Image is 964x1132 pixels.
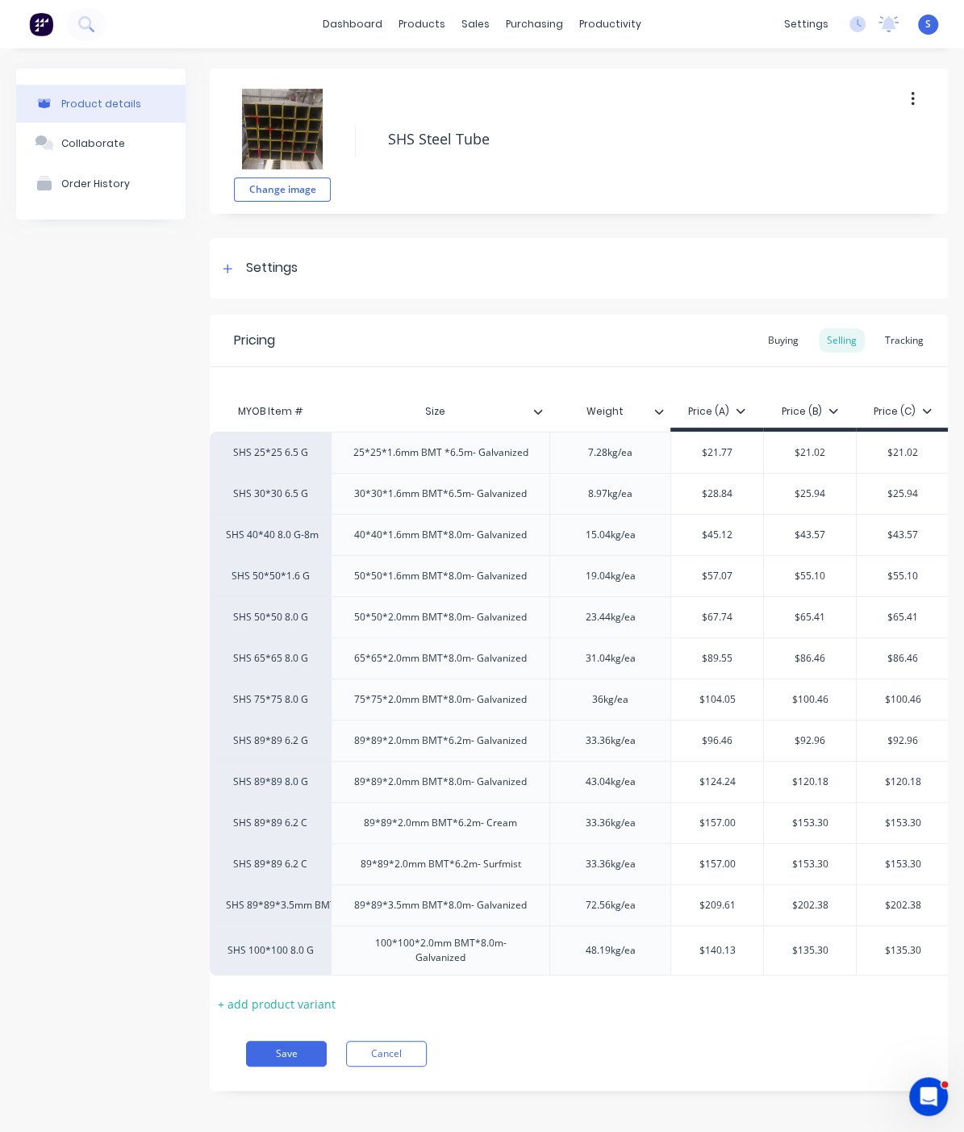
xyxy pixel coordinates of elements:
div: 23.44kg/ea [570,607,651,628]
div: $135.30 [764,930,856,971]
div: SHS 50*50 8.0 G [226,610,315,624]
div: $57.07 [671,556,763,596]
div: $86.46 [764,638,856,679]
div: 50*50*2.0mm BMT*8.0m- Galvanized [341,607,540,628]
div: products [390,12,453,36]
div: Weight [549,395,670,428]
div: 19.04kg/ea [570,566,651,587]
div: Weight [549,391,661,432]
div: 25*25*1.6mm BMT *6.5m- Galvanized [340,442,541,463]
img: Factory [29,12,53,36]
div: sales [453,12,498,36]
div: $65.41 [764,597,856,637]
div: Tracking [877,328,932,353]
div: $21.77 [671,432,763,473]
div: SHS 40*40 8.0 G-8m [226,528,315,542]
div: MYOB Item # [210,395,331,428]
div: $135.30 [857,930,949,971]
button: Collaborate [16,123,186,163]
div: SHS 100*100 8.0 G [226,943,315,958]
div: 75*75*2.0mm BMT*8.0m- Galvanized [341,689,540,710]
div: $21.02 [764,432,856,473]
div: $157.00 [671,844,763,884]
div: 43.04kg/ea [570,771,651,792]
div: 89*89*3.5mm BMT*8.0m- Galvanized [341,895,540,916]
div: $100.46 [857,679,949,720]
div: $92.96 [857,721,949,761]
div: Price (A) [688,404,745,419]
div: $153.30 [857,844,949,884]
img: file [242,89,323,169]
div: SHS 89*89*3.5mm BMT 8.0 G [226,898,315,913]
div: Selling [819,328,865,353]
button: Save [246,1041,327,1067]
div: Product details [61,98,141,110]
iframe: Intercom live chat [909,1077,948,1116]
div: SHS 89*89 6.2 G [226,733,315,748]
div: 100*100*2.0mm BMT*8.0m- Galvanized [338,933,543,968]
div: $55.10 [764,556,856,596]
div: 48.19kg/ea [570,940,651,961]
div: SHS 75*75 8.0 G [226,692,315,707]
div: Size [331,395,549,428]
div: SHS 89*89 6.2 C [226,816,315,830]
div: Buying [760,328,807,353]
div: $140.13 [671,930,763,971]
div: 40*40*1.6mm BMT*8.0m- Galvanized [341,524,540,545]
div: $21.02 [857,432,949,473]
div: $120.18 [857,762,949,802]
div: Size [331,391,540,432]
div: 36kg/ea [570,689,651,710]
div: fileChange image [234,81,331,202]
button: Order History [16,163,186,203]
div: Pricing [234,331,275,350]
div: $96.46 [671,721,763,761]
div: 31.04kg/ea [570,648,651,669]
div: $104.05 [671,679,763,720]
div: $209.61 [671,885,763,925]
div: SHS 50*50*1.6 G [226,569,315,583]
div: 50*50*1.6mm BMT*8.0m- Galvanized [341,566,540,587]
button: Change image [234,178,331,202]
div: 65*65*2.0mm BMT*8.0m- Galvanized [341,648,540,669]
div: $120.18 [764,762,856,802]
div: $89.55 [671,638,763,679]
textarea: SHS Steel Tube [380,120,924,158]
div: $28.84 [671,474,763,514]
div: productivity [571,12,649,36]
span: S [925,17,931,31]
div: 89*89*2.0mm BMT*6.2m- Cream [351,812,530,833]
button: Product details [16,85,186,123]
div: purchasing [498,12,571,36]
div: $86.46 [857,638,949,679]
div: 33.36kg/ea [570,854,651,875]
div: $65.41 [857,597,949,637]
button: Cancel [346,1041,427,1067]
div: Collaborate [61,137,125,149]
div: 7.28kg/ea [570,442,651,463]
div: $153.30 [764,803,856,843]
div: $67.74 [671,597,763,637]
div: 33.36kg/ea [570,812,651,833]
div: Price (C) [874,404,932,419]
div: Price (B) [782,404,838,419]
div: $55.10 [857,556,949,596]
div: + add product variant [210,992,344,1017]
div: 15.04kg/ea [570,524,651,545]
div: SHS 25*25 6.5 G [226,445,315,460]
div: SHS 65*65 8.0 G [226,651,315,666]
div: $100.46 [764,679,856,720]
div: 30*30*1.6mm BMT*6.5m- Galvanized [341,483,540,504]
div: 89*89*2.0mm BMT*8.0m- Galvanized [341,771,540,792]
div: $153.30 [857,803,949,843]
div: $43.57 [857,515,949,555]
div: Order History [61,178,130,190]
div: 89*89*2.0mm BMT*6.2m- Surfmist [348,854,534,875]
div: SHS 89*89 8.0 G [226,775,315,789]
div: SHS 89*89 6.2 C [226,857,315,871]
a: dashboard [315,12,390,36]
div: 89*89*2.0mm BMT*6.2m- Galvanized [341,730,540,751]
div: $25.94 [764,474,856,514]
div: 8.97kg/ea [570,483,651,504]
div: Settings [246,258,298,278]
